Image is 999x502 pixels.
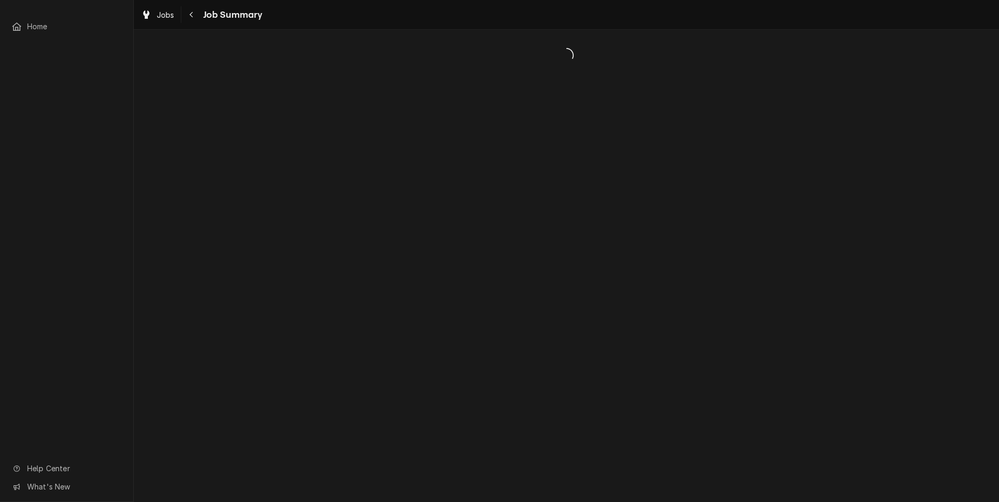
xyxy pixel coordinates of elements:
a: Go to Help Center [6,460,127,477]
span: Loading... [134,44,999,66]
span: What's New [27,481,121,492]
button: Navigate back [183,6,200,23]
a: Home [6,18,127,35]
a: Jobs [137,6,179,23]
span: Help Center [27,463,121,474]
span: Job Summary [200,8,263,22]
span: Home [27,21,122,32]
a: Go to What's New [6,478,127,495]
span: Jobs [157,9,175,20]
